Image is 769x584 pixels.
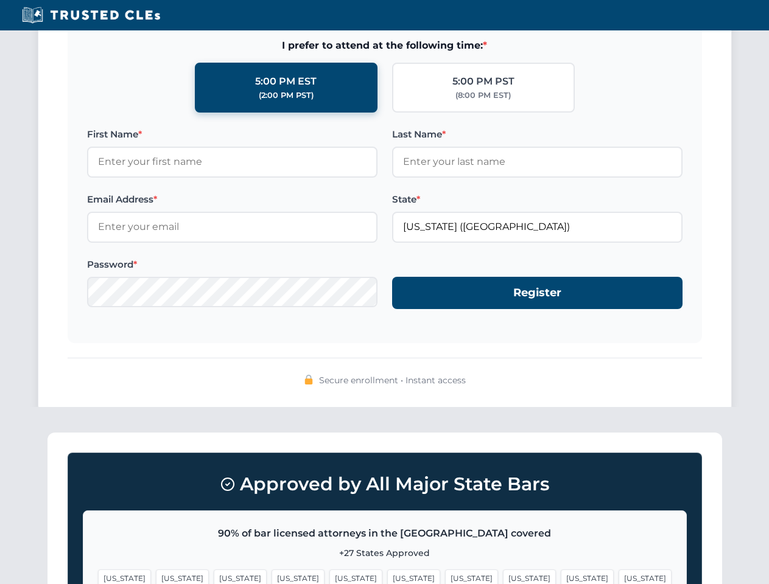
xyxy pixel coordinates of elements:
[259,89,314,102] div: (2:00 PM PST)
[87,192,377,207] label: Email Address
[18,6,164,24] img: Trusted CLEs
[255,74,317,89] div: 5:00 PM EST
[87,38,683,54] span: I prefer to attend at the following time:
[392,277,683,309] button: Register
[98,526,672,541] p: 90% of bar licensed attorneys in the [GEOGRAPHIC_DATA] covered
[87,127,377,142] label: First Name
[83,468,687,501] h3: Approved by All Major State Bars
[392,212,683,242] input: Florida (FL)
[87,147,377,177] input: Enter your first name
[319,374,466,387] span: Secure enrollment • Instant access
[392,147,683,177] input: Enter your last name
[392,192,683,207] label: State
[452,74,514,89] div: 5:00 PM PST
[87,212,377,242] input: Enter your email
[304,375,314,384] img: 🔒
[392,127,683,142] label: Last Name
[98,546,672,560] p: +27 States Approved
[455,89,511,102] div: (8:00 PM EST)
[87,257,377,272] label: Password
